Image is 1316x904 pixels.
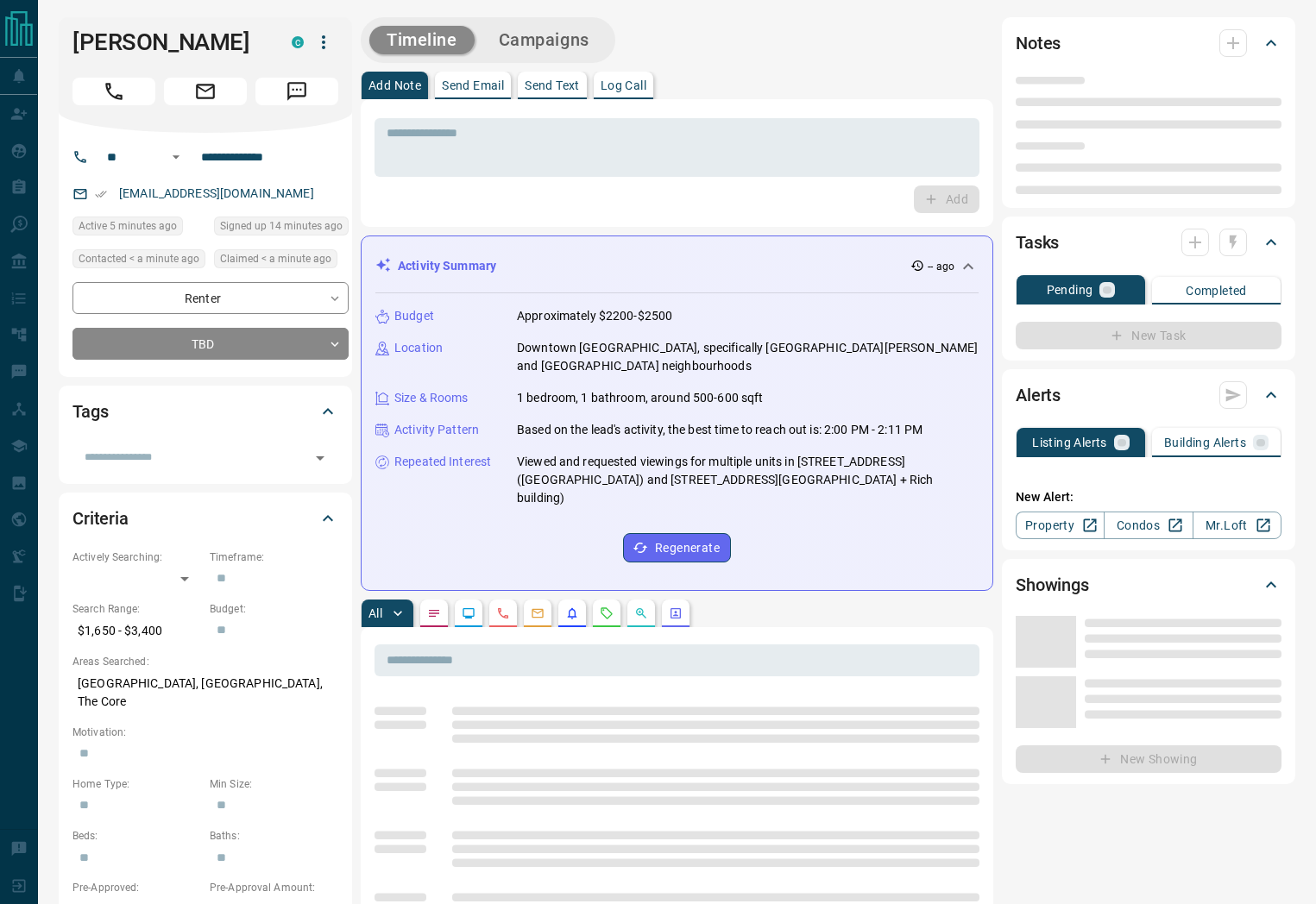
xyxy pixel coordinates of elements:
div: Activity Summary-- ago [375,250,979,282]
p: Building Alerts [1164,436,1246,449]
div: Mon Sep 15 2025 [214,217,349,241]
p: Listing Alerts [1032,436,1107,449]
div: Notes [1016,22,1281,64]
svg: Emails [531,606,545,620]
div: Mon Sep 15 2025 [214,249,349,273]
svg: Requests [600,606,614,620]
div: Showings [1016,564,1281,606]
p: Pre-Approval Amount: [210,880,338,895]
h2: Notes [1016,29,1061,57]
svg: Agent Actions [669,606,683,620]
p: Repeated Interest [394,453,491,471]
p: Home Type: [72,776,201,792]
div: Tasks [1016,222,1281,263]
a: Property [1016,512,1105,539]
div: Renter [72,282,349,314]
button: Open [166,147,186,167]
p: Add Note [368,79,421,91]
svg: Calls [496,606,510,620]
p: Downtown [GEOGRAPHIC_DATA], specifically [GEOGRAPHIC_DATA][PERSON_NAME] and [GEOGRAPHIC_DATA] nei... [517,339,979,375]
p: Viewed and requested viewings for multiple units in [STREET_ADDRESS] ([GEOGRAPHIC_DATA]) and [STR... [517,453,979,507]
span: Signed up 14 minutes ago [220,217,343,235]
p: Location [394,339,443,357]
a: Mr.Loft [1193,512,1281,539]
h2: Tags [72,398,108,425]
p: Send Email [442,79,504,91]
h1: [PERSON_NAME] [72,28,266,56]
p: Budget: [210,601,338,617]
span: Email [164,78,247,105]
svg: Lead Browsing Activity [462,606,475,620]
p: Log Call [601,79,646,91]
button: Regenerate [623,533,731,562]
svg: Email Verified [95,188,107,200]
p: All [368,607,382,619]
p: Timeframe: [210,549,338,565]
svg: Opportunities [634,606,648,620]
div: Mon Sep 15 2025 [72,217,205,241]
p: [GEOGRAPHIC_DATA], [GEOGRAPHIC_DATA], The Core [72,669,338,716]
p: Search Range: [72,601,201,617]
svg: Notes [427,606,441,620]
p: 1 bedroom, 1 bathroom, around 500-600 sqft [517,389,764,407]
p: New Alert: [1016,488,1281,506]
span: Claimed < a minute ago [220,250,331,267]
p: Pre-Approved: [72,880,201,895]
p: Baths: [210,828,338,844]
p: -- ago [928,259,954,274]
p: Pending [1047,284,1093,296]
h2: Tasks [1016,229,1059,256]
div: condos.ca [292,36,304,48]
p: Completed [1186,285,1247,297]
p: Beds: [72,828,201,844]
span: Contacted < a minute ago [79,250,199,267]
p: Activity Pattern [394,421,479,439]
div: Criteria [72,498,338,539]
button: Timeline [369,26,475,54]
h2: Criteria [72,505,129,532]
p: Budget [394,307,434,325]
h2: Alerts [1016,381,1061,409]
button: Campaigns [482,26,607,54]
p: Based on the lead's activity, the best time to reach out is: 2:00 PM - 2:11 PM [517,421,922,439]
p: Approximately $2200-$2500 [517,307,672,325]
a: Condos [1104,512,1193,539]
p: Send Text [525,79,580,91]
p: Min Size: [210,776,338,792]
a: [EMAIL_ADDRESS][DOMAIN_NAME] [119,186,314,200]
svg: Listing Alerts [565,606,579,620]
div: Alerts [1016,374,1281,416]
div: Tags [72,391,338,432]
span: Active 5 minutes ago [79,217,177,235]
p: Actively Searching: [72,549,201,565]
span: Call [72,78,155,105]
span: Message [255,78,338,105]
p: Size & Rooms [394,389,469,407]
p: Activity Summary [398,257,496,275]
p: Areas Searched: [72,654,338,669]
p: Motivation: [72,725,338,740]
p: $1,650 - $3,400 [72,617,201,645]
div: TBD [72,328,349,360]
button: Open [308,446,332,470]
div: Mon Sep 15 2025 [72,249,205,273]
h2: Showings [1016,571,1089,599]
